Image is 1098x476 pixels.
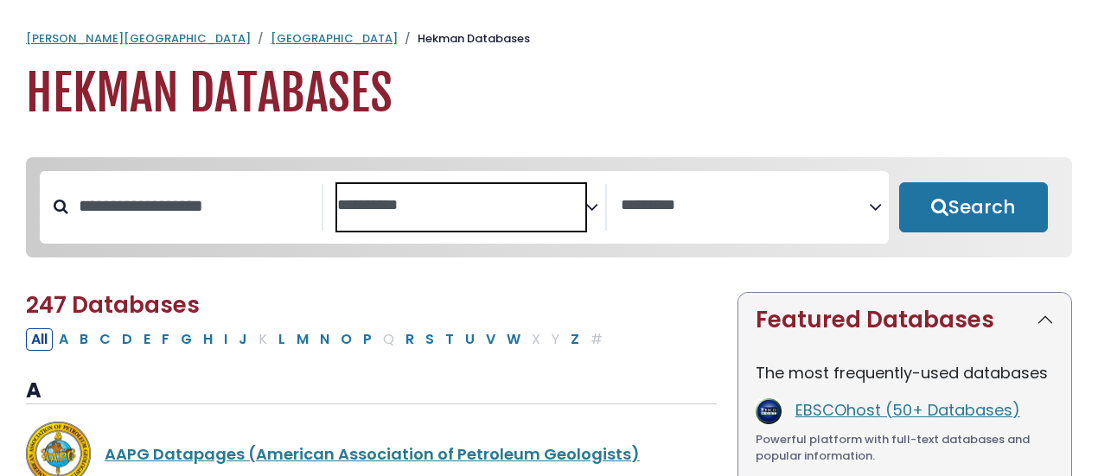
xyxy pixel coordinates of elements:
[335,328,357,351] button: Filter Results O
[94,328,116,351] button: Filter Results C
[273,328,290,351] button: Filter Results L
[26,328,53,351] button: All
[219,328,233,351] button: Filter Results I
[26,378,717,404] h3: A
[621,197,869,215] textarea: Search
[738,293,1071,347] button: Featured Databases
[176,328,197,351] button: Filter Results G
[26,30,1072,48] nav: breadcrumb
[795,399,1020,421] a: EBSCOhost (50+ Databases)
[291,328,314,351] button: Filter Results M
[420,328,439,351] button: Filter Results S
[68,192,322,220] input: Search database by title or keyword
[756,361,1054,384] p: The most frequently-used databases
[501,328,526,351] button: Filter Results W
[26,30,251,47] a: [PERSON_NAME][GEOGRAPHIC_DATA]
[756,431,1054,465] div: Powerful platform with full-text databases and popular information.
[398,30,530,48] li: Hekman Databases
[315,328,335,351] button: Filter Results N
[156,328,175,351] button: Filter Results F
[138,328,156,351] button: Filter Results E
[358,328,377,351] button: Filter Results P
[899,182,1048,232] button: Submit for Search Results
[117,328,137,351] button: Filter Results D
[26,65,1072,123] h1: Hekman Databases
[337,197,585,215] textarea: Search
[565,328,584,351] button: Filter Results Z
[105,443,640,465] a: AAPG Datapages (American Association of Petroleum Geologists)
[26,327,610,349] div: Alpha-list to filter by first letter of database name
[233,328,252,351] button: Filter Results J
[271,30,398,47] a: [GEOGRAPHIC_DATA]
[481,328,501,351] button: Filter Results V
[400,328,419,351] button: Filter Results R
[26,157,1072,257] nav: Search filters
[74,328,93,351] button: Filter Results B
[198,328,218,351] button: Filter Results H
[54,328,73,351] button: Filter Results A
[460,328,480,351] button: Filter Results U
[26,289,200,321] span: 247 Databases
[440,328,459,351] button: Filter Results T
